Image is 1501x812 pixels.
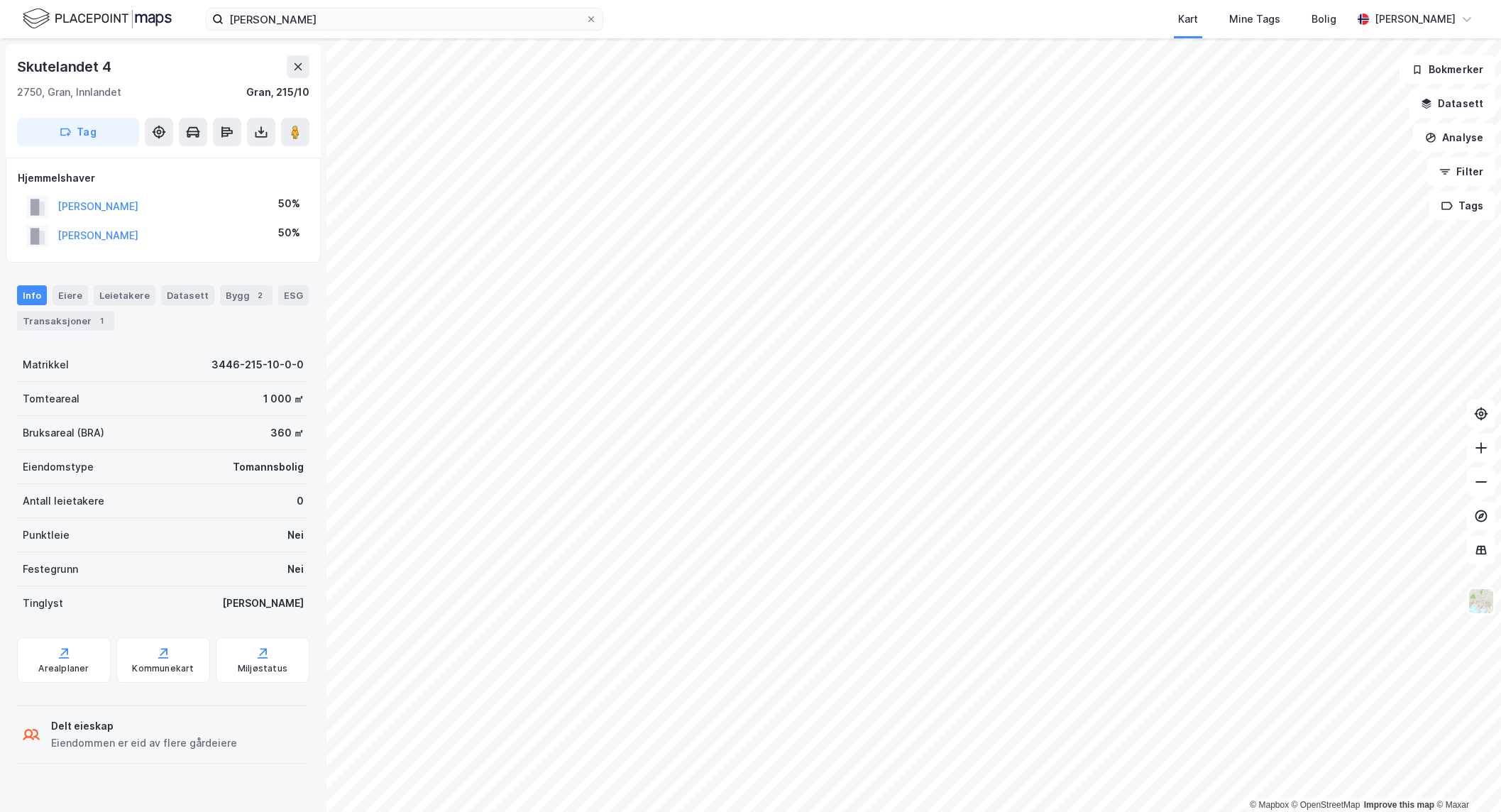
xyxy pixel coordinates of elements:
[278,285,309,305] div: ESG
[23,356,69,373] div: Matrikkel
[17,118,139,146] button: Tag
[161,285,214,305] div: Datasett
[17,311,114,331] div: Transaksjoner
[17,55,114,78] div: Skutelandet 4
[287,527,304,544] div: Nei
[1430,744,1501,812] iframe: Chat Widget
[222,595,304,612] div: [PERSON_NAME]
[1413,124,1495,152] button: Analyse
[1409,89,1495,118] button: Datasett
[23,527,70,544] div: Punktleie
[1400,55,1495,84] button: Bokmerker
[23,6,172,31] img: logo.f888ab2527a4732fd821a326f86c7f29.svg
[17,285,47,305] div: Info
[263,390,304,407] div: 1 000 ㎡
[297,493,304,510] div: 0
[17,84,121,101] div: 2750, Gran, Innlandet
[220,285,273,305] div: Bygg
[238,663,287,674] div: Miljøstatus
[1312,11,1336,28] div: Bolig
[51,718,237,735] div: Delt eieskap
[1375,11,1456,28] div: [PERSON_NAME]
[1429,192,1495,220] button: Tags
[278,224,300,241] div: 50%
[1229,11,1280,28] div: Mine Tags
[23,493,104,510] div: Antall leietakere
[287,561,304,578] div: Nei
[1430,744,1501,812] div: Kontrollprogram for chat
[1468,588,1495,615] img: Z
[211,356,304,373] div: 3446-215-10-0-0
[224,9,585,30] input: Søk på adresse, matrikkel, gårdeiere, leietakere eller personer
[23,424,104,441] div: Bruksareal (BRA)
[51,735,237,752] div: Eiendommen er eid av flere gårdeiere
[23,459,94,476] div: Eiendomstype
[18,170,309,187] div: Hjemmelshaver
[1292,800,1360,810] a: OpenStreetMap
[1250,800,1289,810] a: Mapbox
[94,285,155,305] div: Leietakere
[278,195,300,212] div: 50%
[1178,11,1198,28] div: Kart
[23,595,63,612] div: Tinglyst
[270,424,304,441] div: 360 ㎡
[132,663,194,674] div: Kommunekart
[23,390,79,407] div: Tomteareal
[246,84,309,101] div: Gran, 215/10
[23,561,78,578] div: Festegrunn
[253,288,267,302] div: 2
[94,314,109,328] div: 1
[1364,800,1434,810] a: Improve this map
[233,459,304,476] div: Tomannsbolig
[1427,158,1495,186] button: Filter
[38,663,89,674] div: Arealplaner
[53,285,88,305] div: Eiere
